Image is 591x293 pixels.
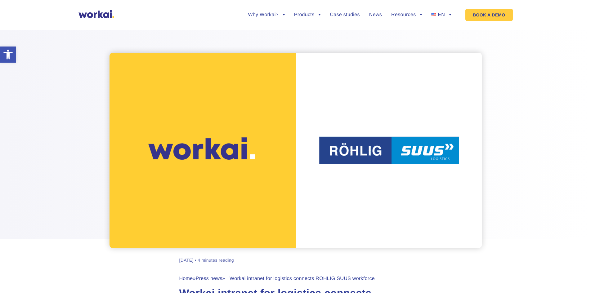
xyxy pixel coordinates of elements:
a: EN [431,12,451,17]
img: Workai launches its intranet for logistics at Rohlig SUUS Logistics [110,53,482,248]
a: Case studies [330,12,360,17]
a: Press news [196,276,222,281]
div: » » Workai intranet for logistics connects ROHLIG SUUS workforce [179,276,412,282]
a: Home [179,276,193,281]
span: EN [438,12,445,17]
a: Products [294,12,321,17]
a: Why Workai? [248,12,284,17]
div: [DATE] • 4 minutes reading [179,257,234,263]
a: BOOK A DEMO [465,9,513,21]
a: Resources [391,12,422,17]
a: News [369,12,382,17]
